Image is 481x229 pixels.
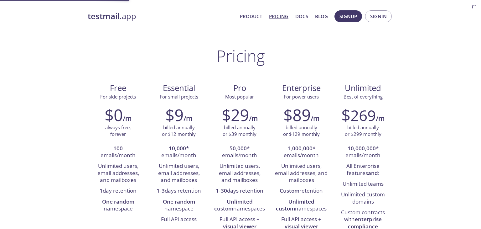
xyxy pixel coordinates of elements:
[311,113,319,124] h6: /m
[100,187,103,194] strong: 1
[275,143,328,161] li: * emails/month
[345,124,381,138] p: billed annually or $299 monthly
[337,161,389,179] li: All Enterprise features :
[344,93,383,100] span: Best of everything
[214,197,265,215] li: namespaces
[295,12,308,20] a: Docs
[88,11,235,22] a: testmail.app
[214,161,265,186] li: Unlimited users, email addresses, and mailboxes
[153,197,204,215] li: namespace
[269,12,288,20] a: Pricing
[275,197,328,215] li: namespaces
[153,83,204,93] span: Essential
[337,143,389,161] li: * emails/month
[153,143,204,161] li: * emails/month
[315,12,328,20] a: Blog
[214,198,253,212] strong: Unlimited custom
[348,145,376,152] strong: 10,000,000
[92,161,144,186] li: Unlimited users, email addresses, and mailboxes
[157,187,165,194] strong: 1-3
[163,198,195,205] strong: One random
[280,187,299,194] strong: Custom
[337,189,389,207] li: Unlimited custom domains
[337,179,389,189] li: Unlimited teams
[283,124,320,138] p: billed annually or $129 monthly
[93,83,143,93] span: Free
[275,186,328,196] li: retention
[368,169,378,177] strong: and
[365,10,392,22] button: Signin
[276,198,314,212] strong: Unlimited custom
[92,186,144,196] li: day retention
[100,93,136,100] span: For side projects
[153,214,204,225] li: Full API access
[162,124,196,138] p: billed annually or $12 monthly
[113,145,123,152] strong: 100
[275,161,328,186] li: Unlimited users, email addresses, and mailboxes
[160,93,198,100] span: For small projects
[214,143,265,161] li: * emails/month
[275,83,328,93] span: Enterprise
[223,124,256,138] p: billed annually or $39 monthly
[105,124,131,138] p: always free, forever
[214,186,265,196] li: days retention
[88,11,120,22] strong: testmail
[284,93,319,100] span: For power users
[153,186,204,196] li: days retention
[249,113,258,124] h6: /m
[153,161,204,186] li: Unlimited users, email addresses, and mailboxes
[341,105,376,124] h2: $
[92,197,144,215] li: namespace
[339,12,357,20] span: Signup
[92,143,144,161] li: emails/month
[370,12,387,20] span: Signin
[230,145,247,152] strong: 50,000
[214,83,265,93] span: Pro
[165,105,184,124] h2: $9
[216,46,265,65] h1: Pricing
[287,145,313,152] strong: 1,000,000
[376,113,385,124] h6: /m
[123,113,132,124] h6: /m
[102,198,134,205] strong: One random
[169,145,186,152] strong: 10,000
[222,105,249,124] h2: $29
[350,105,376,125] span: 269
[283,105,311,124] h2: $89
[105,105,123,124] h2: $0
[345,83,381,93] span: Unlimited
[216,187,227,194] strong: 1-30
[240,12,262,20] a: Product
[225,93,254,100] span: Most popular
[184,113,192,124] h6: /m
[334,10,362,22] button: Signup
